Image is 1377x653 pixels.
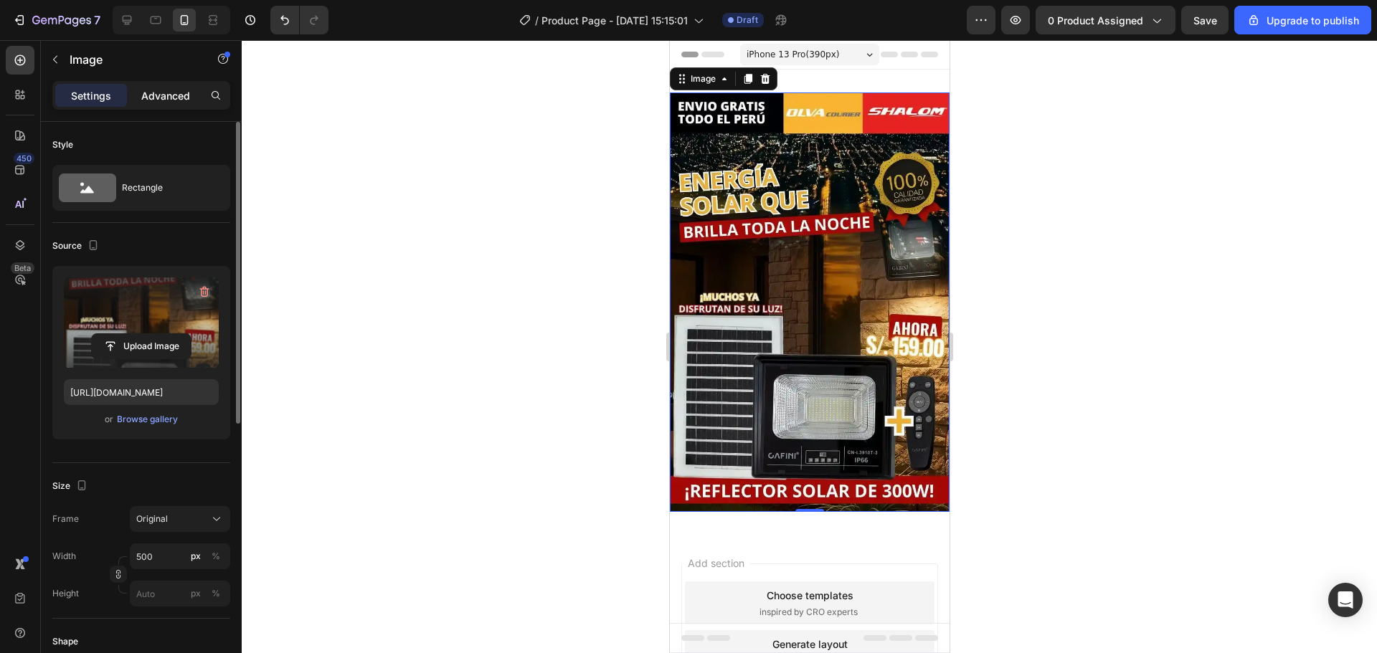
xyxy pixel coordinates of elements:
p: Advanced [141,88,190,103]
input: px% [130,581,230,606]
label: Height [52,587,79,600]
div: Rectangle [122,171,209,204]
div: px [191,550,201,563]
button: Original [130,506,230,532]
label: Frame [52,513,79,525]
button: Save [1181,6,1229,34]
button: Upload Image [91,333,191,359]
div: px [191,587,201,600]
span: Save [1193,14,1217,27]
div: 450 [14,153,34,164]
div: Source [52,237,102,256]
div: Undo/Redo [270,6,328,34]
input: px% [130,543,230,569]
div: % [212,550,220,563]
button: 0 product assigned [1036,6,1175,34]
label: Width [52,550,76,563]
iframe: Design area [670,40,950,653]
button: % [187,585,204,602]
div: Open Intercom Messenger [1328,583,1363,617]
button: px [207,548,224,565]
div: % [212,587,220,600]
button: 7 [6,6,107,34]
button: px [207,585,224,602]
button: % [187,548,204,565]
div: Shape [52,635,78,648]
span: Product Page - [DATE] 15:15:01 [541,13,688,28]
span: Draft [737,14,758,27]
span: Original [136,513,168,525]
input: https://example.com/image.jpg [64,379,219,405]
span: / [535,13,539,28]
p: Image [70,51,191,68]
div: Upgrade to publish [1246,13,1359,28]
p: Settings [71,88,111,103]
div: Style [52,138,73,151]
div: Beta [11,262,34,274]
p: 7 [94,11,100,29]
span: or [105,411,113,428]
button: Upgrade to publish [1234,6,1371,34]
span: 0 product assigned [1048,13,1143,28]
div: Browse gallery [117,413,178,426]
button: Browse gallery [116,412,179,426]
div: Size [52,477,90,496]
